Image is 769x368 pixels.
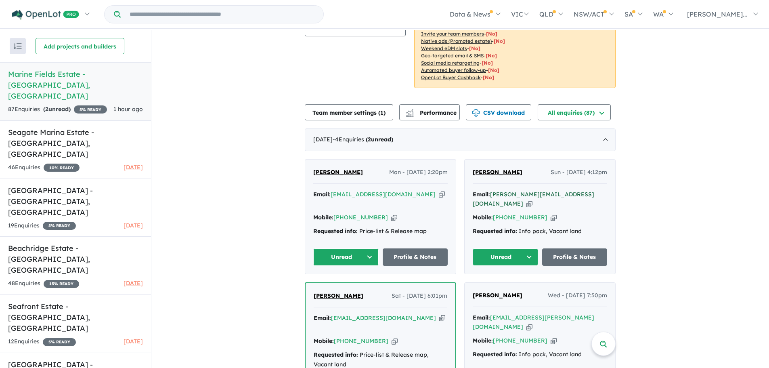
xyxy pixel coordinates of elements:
[380,109,383,116] span: 1
[486,53,497,59] span: [No]
[421,67,486,73] u: Automated buyer follow-up
[439,314,445,322] button: Copy
[399,104,460,120] button: Performance
[314,314,331,322] strong: Email:
[421,45,467,51] u: Weekend eDM slots
[8,279,79,288] div: 48 Enquir ies
[333,214,388,221] a: [PHONE_NUMBER]
[43,105,71,113] strong: ( unread)
[331,191,436,198] a: [EMAIL_ADDRESS][DOMAIN_NAME]
[124,222,143,229] span: [DATE]
[313,248,379,266] button: Unread
[493,214,547,221] a: [PHONE_NUMBER]
[305,128,616,151] div: [DATE]
[113,105,143,113] span: 1 hour ago
[421,60,480,66] u: Social media retargeting
[473,350,607,360] div: Info pack, Vacant land
[314,337,334,345] strong: Mobile:
[314,351,358,358] strong: Requested info:
[542,248,608,266] a: Profile & Notes
[383,248,448,266] a: Profile & Notes
[473,227,607,236] div: Info pack, Vacant land
[8,105,107,114] div: 87 Enquir ies
[8,301,143,334] h5: Seafront Estate - [GEOGRAPHIC_DATA] , [GEOGRAPHIC_DATA]
[392,337,398,345] button: Copy
[406,109,413,114] img: line-chart.svg
[473,248,538,266] button: Unread
[8,127,143,160] h5: Seagate Marina Estate - [GEOGRAPHIC_DATA] , [GEOGRAPHIC_DATA]
[45,105,48,113] span: 2
[473,292,522,299] span: [PERSON_NAME]
[366,136,393,143] strong: ( unread)
[8,221,76,231] div: 19 Enquir ies
[8,243,143,275] h5: Beachridge Estate - [GEOGRAPHIC_DATA] , [GEOGRAPHIC_DATA]
[305,104,393,120] button: Team member settings (1)
[333,136,393,143] span: - 4 Enquir ies
[124,280,143,287] span: [DATE]
[493,337,547,344] a: [PHONE_NUMBER]
[12,10,79,20] img: Openlot PRO Logo White
[473,314,490,321] strong: Email:
[548,291,607,301] span: Wed - [DATE] 7:50pm
[124,338,143,345] span: [DATE]
[314,292,363,299] span: [PERSON_NAME]
[313,168,363,176] span: [PERSON_NAME]
[406,111,414,117] img: bar-chart.svg
[494,38,505,44] span: [No]
[439,190,445,199] button: Copy
[313,191,331,198] strong: Email:
[538,104,611,120] button: All enquiries (87)
[8,69,143,101] h5: Marine Fields Estate - [GEOGRAPHIC_DATA] , [GEOGRAPHIC_DATA]
[551,336,557,345] button: Copy
[482,60,493,66] span: [No]
[313,227,448,236] div: Price-list & Release map
[473,214,493,221] strong: Mobile:
[389,168,448,177] span: Mon - [DATE] 2:20pm
[124,164,143,171] span: [DATE]
[472,109,480,117] img: download icon
[407,109,457,116] span: Performance
[43,222,76,230] span: 5 % READY
[36,38,124,54] button: Add projects and builders
[473,227,517,235] strong: Requested info:
[687,10,748,18] span: [PERSON_NAME]...
[421,74,481,80] u: OpenLot Buyer Cashback
[473,168,522,177] a: [PERSON_NAME]
[74,105,107,114] span: 5 % READY
[421,31,484,37] u: Invite your team members
[314,291,363,301] a: [PERSON_NAME]
[526,323,532,331] button: Copy
[313,227,358,235] strong: Requested info:
[551,213,557,222] button: Copy
[44,164,80,172] span: 10 % READY
[488,67,499,73] span: [No]
[421,38,492,44] u: Native ads (Promoted estate)
[473,351,517,358] strong: Requested info:
[473,191,490,198] strong: Email:
[421,53,484,59] u: Geo-targeted email & SMS
[8,163,80,172] div: 46 Enquir ies
[469,45,480,51] span: [No]
[43,338,76,346] span: 5 % READY
[391,213,397,222] button: Copy
[44,280,79,288] span: 15 % READY
[313,214,333,221] strong: Mobile:
[473,291,522,301] a: [PERSON_NAME]
[483,74,494,80] span: [No]
[486,31,497,37] span: [ No ]
[313,168,363,177] a: [PERSON_NAME]
[392,291,447,301] span: Sat - [DATE] 6:01pm
[473,337,493,344] strong: Mobile:
[122,6,322,23] input: Try estate name, suburb, builder or developer
[526,200,532,208] button: Copy
[466,104,531,120] button: CSV download
[473,191,594,208] a: [PERSON_NAME][EMAIL_ADDRESS][DOMAIN_NAME]
[473,314,594,331] a: [EMAIL_ADDRESS][PERSON_NAME][DOMAIN_NAME]
[368,136,371,143] span: 2
[14,43,22,49] img: sort.svg
[8,185,143,218] h5: [GEOGRAPHIC_DATA] - [GEOGRAPHIC_DATA] , [GEOGRAPHIC_DATA]
[331,314,436,322] a: [EMAIL_ADDRESS][DOMAIN_NAME]
[334,337,388,345] a: [PHONE_NUMBER]
[8,337,76,347] div: 12 Enquir ies
[551,168,607,177] span: Sun - [DATE] 4:12pm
